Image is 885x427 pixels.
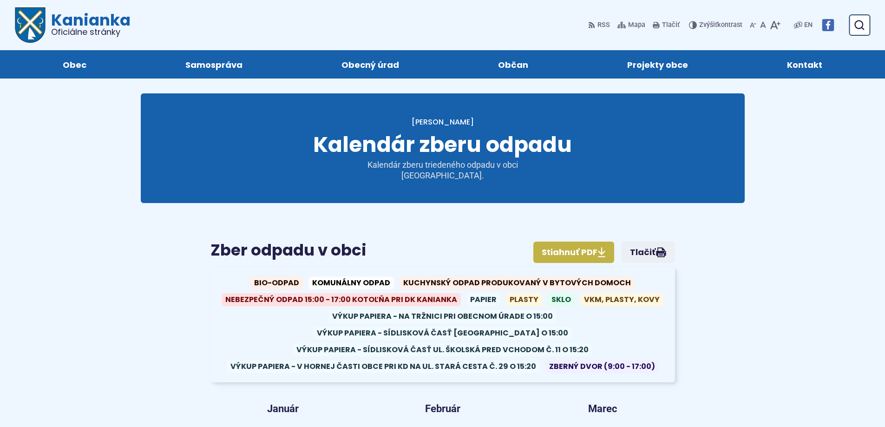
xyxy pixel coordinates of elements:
span: Občan [498,50,528,79]
span: Sklo [548,293,575,306]
a: Obecný úrad [301,50,439,79]
span: Zvýšiť [699,21,717,29]
span: Papier [466,293,500,306]
button: Zvýšiťkontrast [689,15,744,35]
span: Tlačiť [662,21,680,29]
a: Projekty obce [587,50,728,79]
img: Prejsť na domovskú stránku [15,7,46,43]
span: Obecný úrad [341,50,399,79]
a: [PERSON_NAME] [412,117,474,127]
span: Nebezpečný odpad 15:00 - 17:00 kotoľňa pri DK Kanianka [222,293,461,306]
button: Zmenšiť veľkosť písma [748,15,758,35]
span: Plasty [506,293,542,306]
span: Bio-odpad [250,276,303,289]
span: Oficiálne stránky [51,28,131,36]
header: Marec [541,397,664,420]
span: Kontakt [787,50,822,79]
span: Výkup papiera - sídlisková časť ul. Školská pred vchodom č. 11 o 15:20 [293,343,592,356]
span: Výkup papiera - v hornej časti obce pri KD na ul. Stará cesta č. 29 o 15:20 [227,360,540,373]
span: Výkup papiera - sídlisková časť [GEOGRAPHIC_DATA] o 15:00 [313,327,572,340]
img: Prejsť na Facebook stránku [822,19,834,31]
span: Kuchynský odpad produkovaný v bytových domoch [400,276,635,289]
header: Január [222,397,344,420]
span: Kanianka [46,12,131,36]
button: Zväčšiť veľkosť písma [768,15,782,35]
span: Mapa [628,20,645,31]
header: Február [381,397,504,420]
a: Kontakt [747,50,863,79]
h2: Zber odpadu v obci [210,242,675,259]
button: Tlačiť [651,15,682,35]
button: Nastaviť pôvodnú veľkosť písma [758,15,768,35]
span: Výkup papiera - na tržnici pri Obecnom úrade o 15:00 [328,310,557,323]
p: Kalendár zberu triedeného odpadu v obci [GEOGRAPHIC_DATA]. [331,160,554,181]
a: RSS [588,15,612,35]
span: RSS [597,20,610,31]
span: Samospráva [185,50,243,79]
span: VKM, PLASTY, KOVY [580,293,663,306]
span: kontrast [699,21,742,29]
a: Samospráva [145,50,282,79]
span: Zberný dvor (9:00 - 17:00) [545,360,659,373]
a: Tlačiť [622,242,675,263]
span: Komunálny odpad [308,276,394,289]
a: Logo Kanianka, prejsť na domovskú stránku. [15,7,131,43]
a: Občan [458,50,569,79]
span: Kalendár zberu odpadu [313,130,572,159]
span: Projekty obce [627,50,688,79]
span: EN [804,20,813,31]
span: Obec [63,50,86,79]
a: EN [802,20,814,31]
a: Obec [22,50,126,79]
a: Mapa [616,15,647,35]
a: Stiahnuť PDF [533,242,614,263]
